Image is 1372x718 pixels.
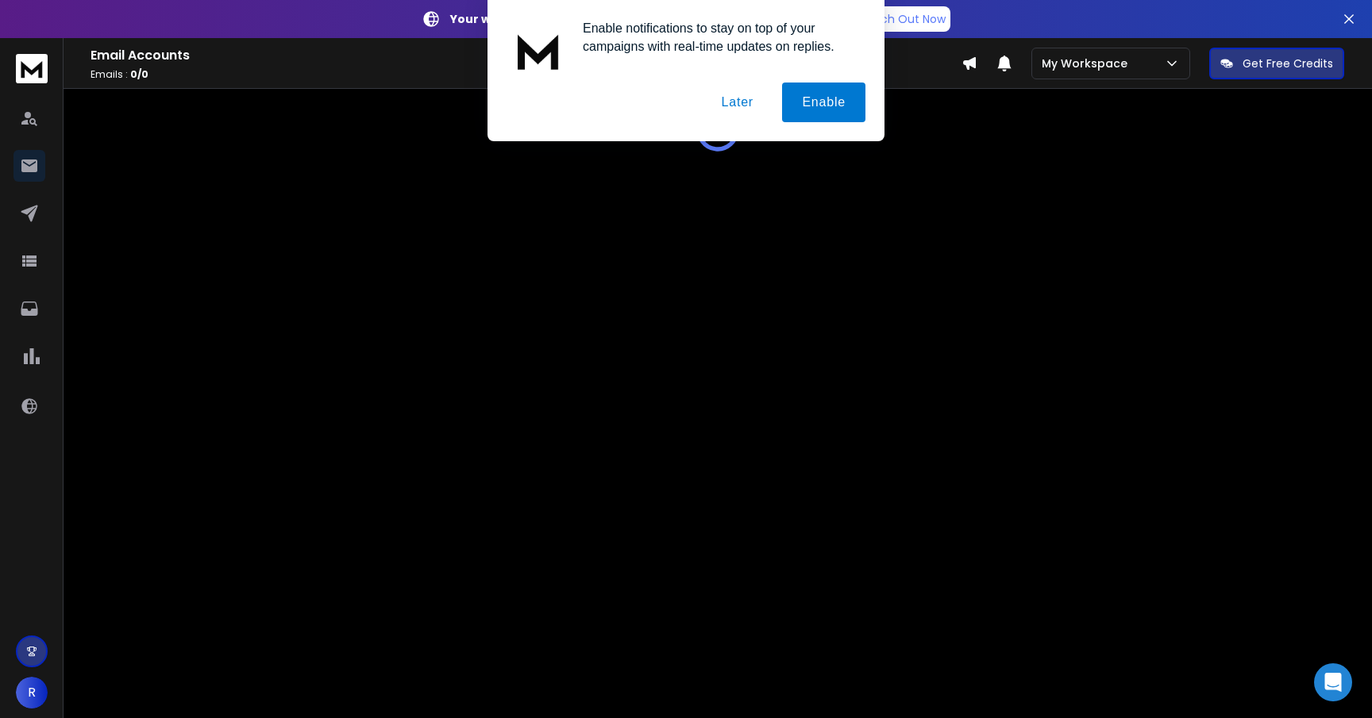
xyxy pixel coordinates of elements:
[16,677,48,708] button: R
[701,83,773,122] button: Later
[570,19,865,56] div: Enable notifications to stay on top of your campaigns with real-time updates on replies.
[782,83,865,122] button: Enable
[507,19,570,83] img: notification icon
[1314,663,1352,701] div: Open Intercom Messenger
